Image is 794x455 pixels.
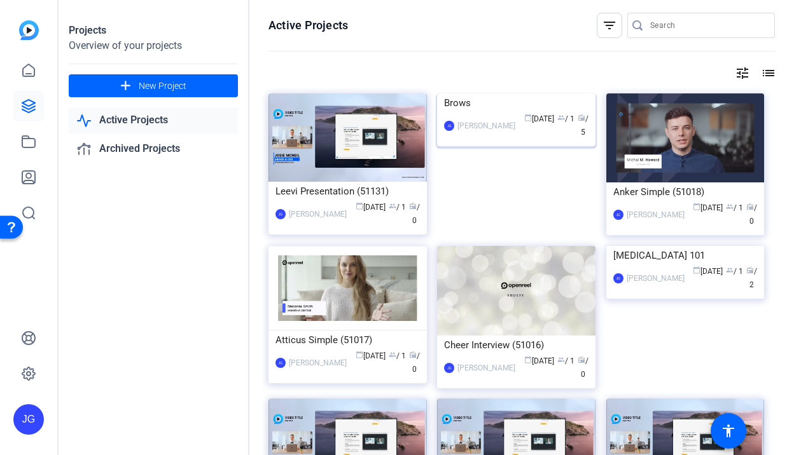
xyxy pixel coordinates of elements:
span: [DATE] [693,203,723,212]
mat-icon: list [760,65,775,81]
div: Brows [444,93,589,112]
span: radio [746,203,754,210]
div: Cheer Interview (51016) [444,336,589,355]
div: [PERSON_NAME] [457,362,515,374]
span: / 0 [409,351,420,374]
span: / 1 [557,114,575,123]
span: / 1 [389,203,406,212]
span: / 0 [409,203,420,225]
span: / 1 [389,351,406,360]
div: JG [613,273,623,283]
div: [PERSON_NAME] [457,119,515,132]
span: / 1 [726,267,743,276]
mat-icon: accessibility [721,423,736,438]
div: Overview of your projects [69,38,238,53]
div: Atticus Simple (51017) [275,330,420,350]
span: calendar_today [524,356,532,363]
span: / 5 [578,114,589,137]
a: Active Projects [69,107,238,133]
span: group [389,202,396,210]
button: New Project [69,74,238,97]
span: calendar_today [524,114,532,121]
span: / 0 [746,203,757,226]
span: calendar_today [356,351,363,358]
a: Archived Projects [69,136,238,162]
div: JG [275,209,286,219]
span: group [726,266,734,274]
span: [DATE] [356,203,386,212]
mat-icon: add [118,78,134,94]
span: radio [409,202,417,210]
span: radio [578,114,585,121]
span: group [726,203,734,210]
input: Search [650,18,765,33]
div: JG [275,358,286,368]
span: calendar_today [356,202,363,210]
span: [DATE] [524,357,554,365]
span: / 2 [746,267,757,289]
span: calendar_today [693,266,700,274]
span: calendar_today [693,203,700,210]
span: group [557,114,565,121]
div: [PERSON_NAME] [289,208,347,221]
div: [MEDICAL_DATA] 101 [613,246,758,265]
span: group [389,351,396,358]
div: [PERSON_NAME] [627,208,685,221]
div: Projects [69,23,238,38]
div: JG [444,121,454,131]
span: / 1 [557,357,575,365]
mat-icon: tune [735,65,750,81]
mat-icon: filter_list [602,18,617,33]
span: [DATE] [524,114,554,123]
span: / 1 [726,203,743,212]
img: blue-gradient.svg [19,20,39,40]
span: group [557,356,565,363]
div: Leevi Presentation (51131) [275,182,420,201]
span: New Project [139,79,186,93]
h1: Active Projects [268,18,348,33]
div: Anker Simple (51018) [613,182,758,201]
span: radio [409,351,417,358]
div: [PERSON_NAME] [627,272,685,285]
div: [PERSON_NAME] [289,357,347,369]
div: JG [444,363,454,373]
span: [DATE] [693,267,723,276]
div: JG [13,404,44,435]
span: radio [578,356,585,363]
span: radio [746,266,754,274]
span: / 0 [578,357,589,379]
div: JG [613,210,623,220]
span: [DATE] [356,351,386,360]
